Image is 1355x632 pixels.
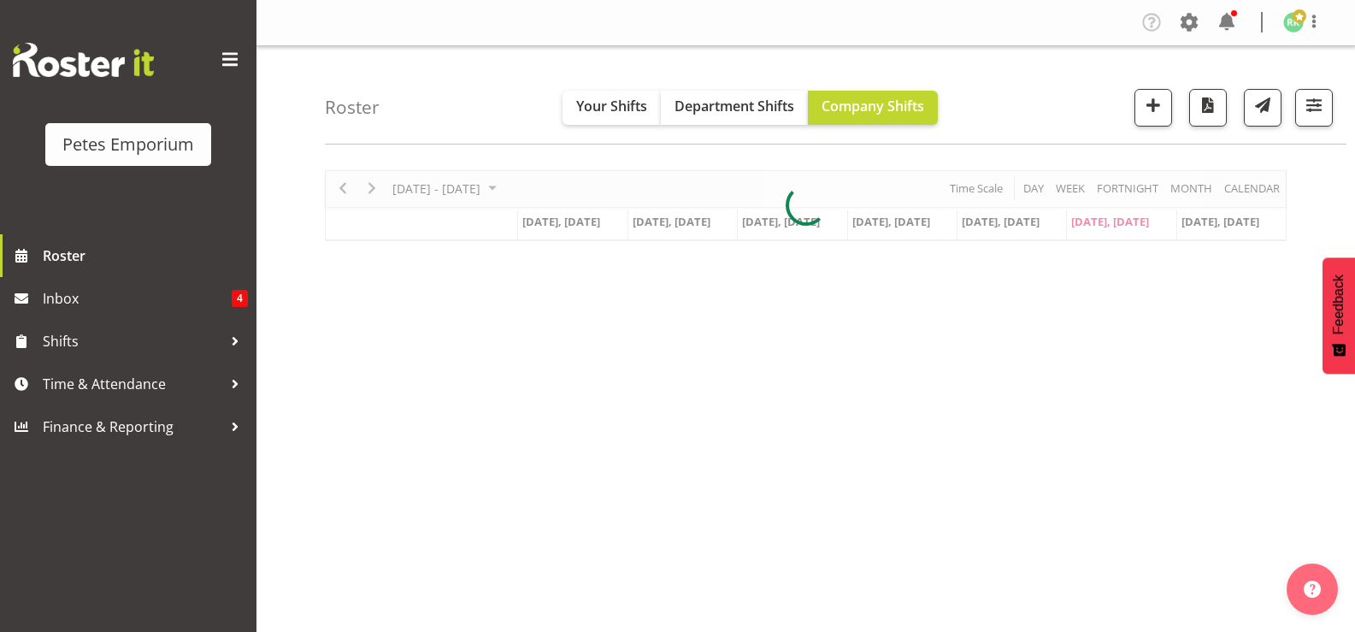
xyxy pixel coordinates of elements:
button: Add a new shift [1134,89,1172,127]
h4: Roster [325,97,380,117]
div: Petes Emporium [62,132,194,157]
button: Department Shifts [661,91,808,125]
span: Your Shifts [576,97,647,115]
span: Roster [43,243,248,269]
img: ruth-robertson-taylor722.jpg [1283,12,1304,32]
button: Company Shifts [808,91,938,125]
span: Inbox [43,286,232,311]
span: 4 [232,290,248,307]
button: Feedback - Show survey [1323,257,1355,374]
img: help-xxl-2.png [1304,581,1321,598]
button: Filter Shifts [1295,89,1333,127]
span: Time & Attendance [43,371,222,397]
button: Your Shifts [563,91,661,125]
span: Feedback [1331,275,1346,334]
button: Download a PDF of the roster according to the set date range. [1189,89,1227,127]
span: Company Shifts [822,97,924,115]
span: Department Shifts [675,97,794,115]
span: Shifts [43,328,222,354]
button: Send a list of all shifts for the selected filtered period to all rostered employees. [1244,89,1281,127]
img: Rosterit website logo [13,43,154,77]
span: Finance & Reporting [43,414,222,440]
